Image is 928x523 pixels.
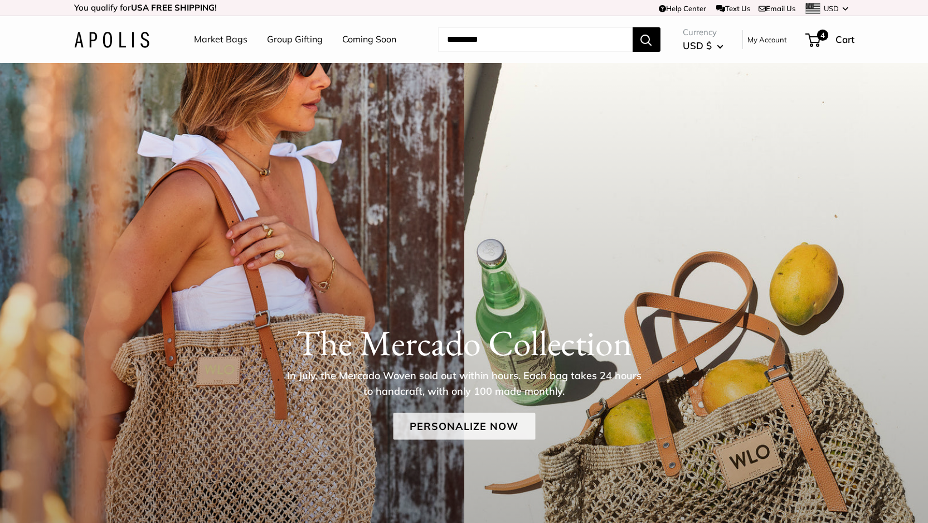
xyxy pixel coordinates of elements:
[683,37,723,55] button: USD $
[438,27,633,52] input: Search...
[824,4,839,13] span: USD
[194,31,247,48] a: Market Bags
[393,413,535,439] a: Personalize Now
[74,321,854,364] h1: The Mercado Collection
[835,33,854,45] span: Cart
[747,33,787,46] a: My Account
[716,4,750,13] a: Text Us
[683,25,723,40] span: Currency
[267,31,323,48] a: Group Gifting
[659,4,706,13] a: Help Center
[633,27,660,52] button: Search
[683,40,712,51] span: USD $
[131,2,217,13] strong: USA FREE SHIPPING!
[806,31,854,49] a: 4 Cart
[342,31,396,48] a: Coming Soon
[74,32,149,48] img: Apolis
[283,367,645,399] p: In July, the Mercado Woven sold out within hours. Each bag takes 24 hours to handcraft, with only...
[817,30,828,41] span: 4
[759,4,795,13] a: Email Us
